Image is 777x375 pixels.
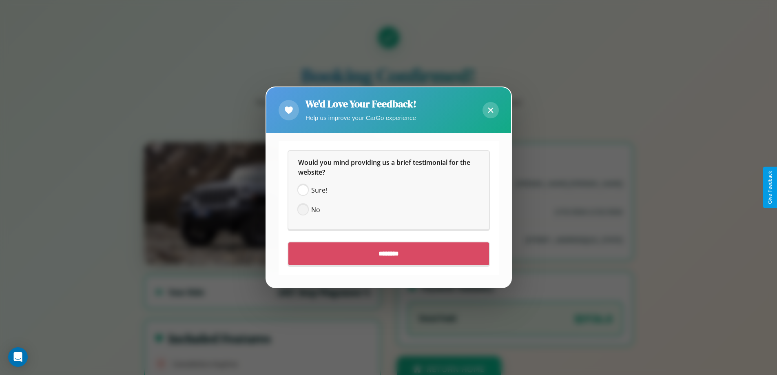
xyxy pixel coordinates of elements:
[8,347,28,367] div: Open Intercom Messenger
[305,112,416,123] p: Help us improve your CarGo experience
[311,205,320,215] span: No
[305,97,416,111] h2: We'd Love Your Feedback!
[767,171,773,204] div: Give Feedback
[298,158,472,177] span: Would you mind providing us a brief testimonial for the website?
[311,186,327,195] span: Sure!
